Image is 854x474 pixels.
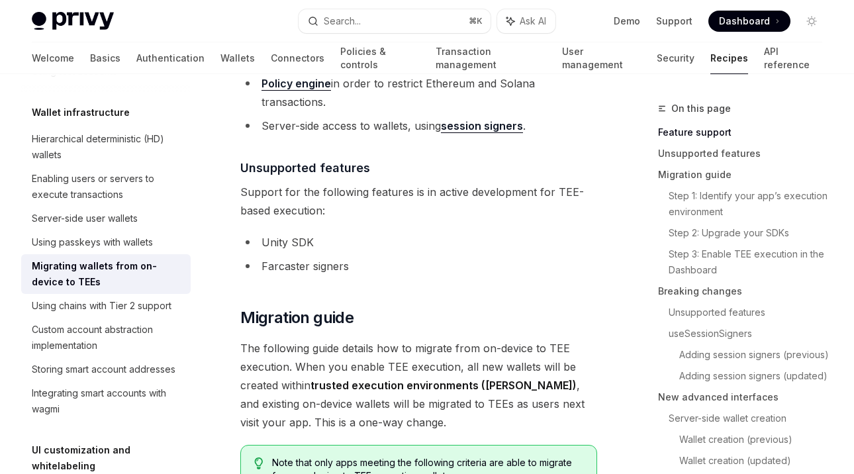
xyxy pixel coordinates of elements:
svg: Tip [254,457,263,469]
a: Demo [614,15,640,28]
button: Search...⌘K [299,9,490,33]
a: Transaction management [436,42,546,74]
a: Basics [90,42,120,74]
a: Step 1: Identify your app’s execution environment [669,185,833,222]
a: Step 2: Upgrade your SDKs [669,222,833,244]
a: session signers [441,119,523,133]
a: Adding session signers (updated) [679,365,833,387]
a: Enabling users or servers to execute transactions [21,167,191,207]
span: ⌘ K [469,16,483,26]
div: Enabling users or servers to execute transactions [32,171,183,203]
a: Recipes [710,42,748,74]
a: New advanced interfaces [658,387,833,408]
li: Unity SDK [240,233,597,252]
a: Unsupported features [658,143,833,164]
a: Step 3: Enable TEE execution in the Dashboard [669,244,833,281]
a: Policy engine [261,77,331,91]
li: Server-side access to wallets, using . [240,117,597,135]
a: Welcome [32,42,74,74]
a: Migrating wallets from on-device to TEEs [21,254,191,294]
a: Authentication [136,42,205,74]
a: Support [656,15,692,28]
span: The following guide details how to migrate from on-device to TEE execution. When you enable TEE e... [240,339,597,432]
div: Using chains with Tier 2 support [32,298,171,314]
a: Using chains with Tier 2 support [21,294,191,318]
a: Connectors [271,42,324,74]
span: Support for the following features is in active development for TEE-based execution: [240,183,597,220]
a: Dashboard [708,11,790,32]
div: Search... [324,13,361,29]
a: Server-side wallet creation [669,408,833,429]
div: Hierarchical deterministic (HD) wallets [32,131,183,163]
span: Dashboard [719,15,770,28]
img: light logo [32,12,114,30]
h5: Wallet infrastructure [32,105,130,120]
div: Using passkeys with wallets [32,234,153,250]
div: Server-side user wallets [32,211,138,226]
a: Security [657,42,694,74]
a: Adding session signers (previous) [679,344,833,365]
a: API reference [764,42,822,74]
h5: UI customization and whitelabeling [32,442,191,474]
a: Hierarchical deterministic (HD) wallets [21,127,191,167]
div: Migrating wallets from on-device to TEEs [32,258,183,290]
button: Ask AI [497,9,555,33]
span: On this page [671,101,731,117]
a: Integrating smart accounts with wagmi [21,381,191,421]
a: Storing smart account addresses [21,357,191,381]
div: Custom account abstraction implementation [32,322,183,354]
strong: trusted execution environments ([PERSON_NAME]) [310,379,577,392]
span: Unsupported features [240,159,370,177]
a: Custom account abstraction implementation [21,318,191,357]
li: in order to restrict Ethereum and Solana transactions. [240,74,597,111]
a: Unsupported features [669,302,833,323]
a: User management [562,42,641,74]
span: Migration guide [240,307,354,328]
a: Migration guide [658,164,833,185]
li: Farcaster signers [240,257,597,275]
button: Toggle dark mode [801,11,822,32]
a: Server-side user wallets [21,207,191,230]
a: Policies & controls [340,42,420,74]
a: useSessionSigners [669,323,833,344]
a: Wallet creation (updated) [679,450,833,471]
a: Wallets [220,42,255,74]
div: Storing smart account addresses [32,361,175,377]
a: Using passkeys with wallets [21,230,191,254]
a: Feature support [658,122,833,143]
div: Integrating smart accounts with wagmi [32,385,183,417]
a: Wallet creation (previous) [679,429,833,450]
a: Breaking changes [658,281,833,302]
span: Ask AI [520,15,546,28]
